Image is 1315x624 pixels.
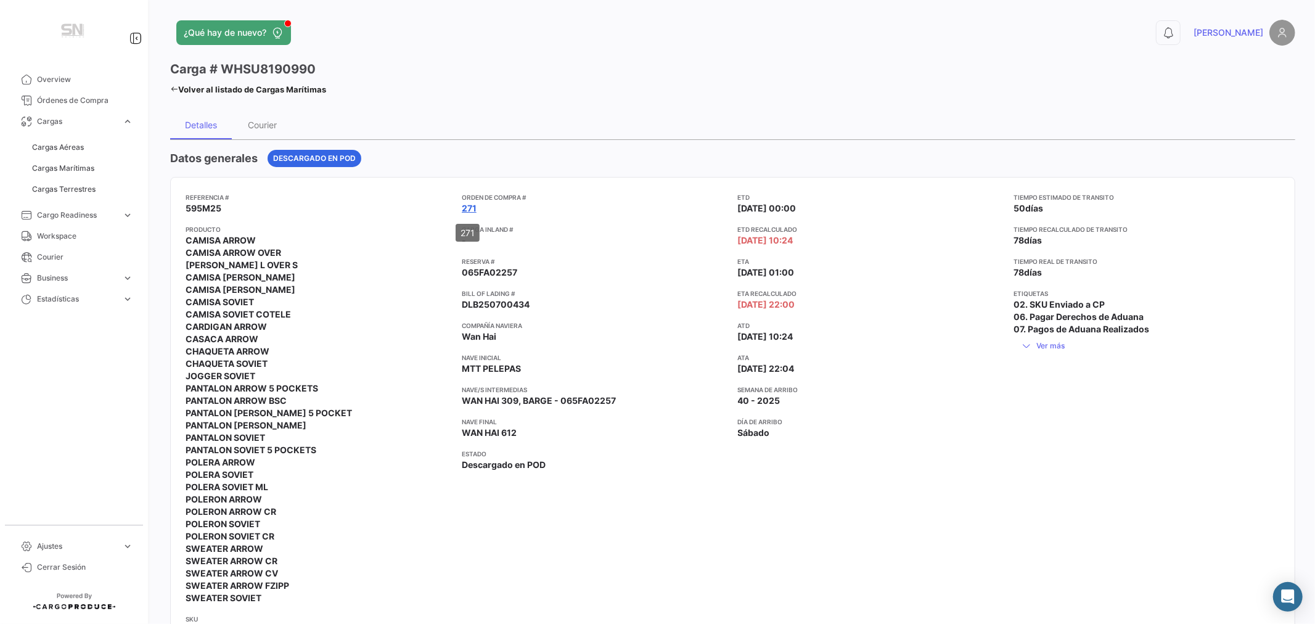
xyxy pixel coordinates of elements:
[462,395,616,407] span: WAN HAI 309, BARGE - 065FA02257
[37,273,117,284] span: Business
[738,202,797,215] span: [DATE] 00:00
[186,321,267,333] span: CARDIGAN ARROW
[122,273,133,284] span: expand_more
[462,427,517,439] span: WAN HAI 612
[1014,192,1280,202] app-card-info-title: Tiempo estimado de transito
[170,150,258,167] h4: Datos generales
[37,116,117,127] span: Cargas
[10,90,138,111] a: Órdenes de Compra
[122,210,133,221] span: expand_more
[738,321,1004,330] app-card-info-title: ATD
[27,138,138,157] a: Cargas Aéreas
[738,385,1004,395] app-card-info-title: Semana de Arribo
[738,417,1004,427] app-card-info-title: Día de Arribo
[462,202,477,215] a: 271
[186,407,352,419] span: PANTALON [PERSON_NAME] 5 POCKET
[32,142,84,153] span: Cargas Aéreas
[186,444,316,456] span: PANTALON SOVIET 5 POCKETS
[462,321,728,330] app-card-info-title: Compañía naviera
[27,180,138,199] a: Cargas Terrestres
[1014,224,1280,234] app-card-info-title: Tiempo recalculado de transito
[37,210,117,221] span: Cargo Readiness
[738,224,1004,234] app-card-info-title: ETD Recalculado
[1014,335,1073,356] button: Ver más
[37,541,117,552] span: Ajustes
[186,419,306,432] span: PANTALON [PERSON_NAME]
[1273,582,1303,612] div: Abrir Intercom Messenger
[738,289,1004,298] app-card-info-title: ETA Recalculado
[37,74,133,85] span: Overview
[186,506,276,518] span: POLERON ARROW CR
[43,15,105,49] img: Manufactura+Logo.png
[738,298,795,311] span: [DATE] 22:00
[186,259,298,271] span: [PERSON_NAME] L OVER S
[186,518,260,530] span: POLERON SOVIET
[37,562,133,573] span: Cerrar Sesión
[184,27,266,39] span: ¿Qué hay de nuevo?
[462,449,728,459] app-card-info-title: Estado
[1269,20,1295,46] img: placeholder-user.png
[462,289,728,298] app-card-info-title: Bill of Lading #
[186,382,318,395] span: PANTALON ARROW 5 POCKETS
[186,614,452,624] app-card-info-title: SKU
[186,370,255,382] span: JOGGER SOVIET
[186,432,265,444] span: PANTALON SOVIET
[462,257,728,266] app-card-info-title: Reserva #
[170,60,316,78] h3: Carga # WHSU8190990
[10,226,138,247] a: Workspace
[186,555,277,567] span: SWEATER ARROW CR
[738,234,793,247] span: [DATE] 10:24
[32,163,94,174] span: Cargas Marítimas
[186,202,221,215] span: 595M25
[186,284,295,296] span: CAMISA [PERSON_NAME]
[186,234,256,247] span: CAMISA ARROW
[1014,311,1144,323] span: 06. Pagar Derechos de Aduana
[738,192,1004,202] app-card-info-title: ETD
[186,224,452,234] app-card-info-title: Producto
[462,385,728,395] app-card-info-title: Nave/s intermedias
[738,363,795,375] span: [DATE] 22:04
[37,231,133,242] span: Workspace
[1014,323,1149,335] span: 07. Pagos de Aduana Realizados
[32,184,96,195] span: Cargas Terrestres
[462,330,496,343] span: Wan Hai
[37,252,133,263] span: Courier
[738,266,795,279] span: [DATE] 01:00
[186,333,258,345] span: CASACA ARROW
[186,247,281,259] span: CAMISA ARROW OVER
[122,116,133,127] span: expand_more
[456,224,480,242] div: 271
[1014,235,1024,245] span: 78
[462,363,521,375] span: MTT PELEPAS
[186,493,262,506] span: POLERON ARROW
[186,469,253,481] span: POLERA SOVIET
[462,417,728,427] app-card-info-title: Nave final
[738,427,770,439] span: Sábado
[186,192,452,202] app-card-info-title: Referencia #
[186,592,261,604] span: SWEATER SOVIET
[186,543,263,555] span: SWEATER ARROW
[1014,289,1280,298] app-card-info-title: Etiquetas
[738,330,793,343] span: [DATE] 10:24
[176,20,291,45] button: ¿Qué hay de nuevo?
[186,567,278,580] span: SWEATER ARROW CV
[122,294,133,305] span: expand_more
[248,120,277,130] div: Courier
[1194,27,1263,39] span: [PERSON_NAME]
[170,81,326,98] a: Volver al listado de Cargas Marítimas
[462,266,517,279] span: 065FA02257
[1014,257,1280,266] app-card-info-title: Tiempo real de transito
[1024,235,1042,245] span: días
[186,358,268,370] span: CHAQUETA SOVIET
[185,120,217,130] div: Detalles
[37,294,117,305] span: Estadísticas
[462,298,530,311] span: DLB250700434
[1024,267,1042,277] span: días
[462,353,728,363] app-card-info-title: Nave inicial
[186,481,268,493] span: POLERA SOVIET ML
[186,271,295,284] span: CAMISA [PERSON_NAME]
[37,95,133,106] span: Órdenes de Compra
[462,224,728,234] app-card-info-title: Carga inland #
[462,459,546,471] span: Descargado en POD
[10,247,138,268] a: Courier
